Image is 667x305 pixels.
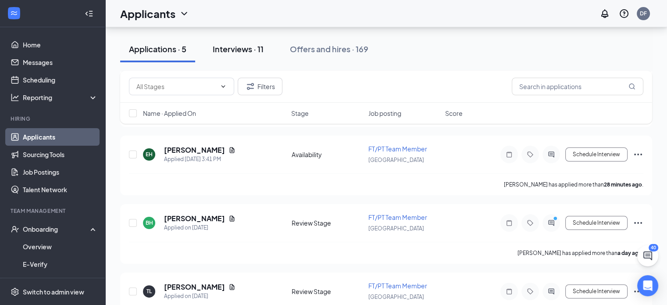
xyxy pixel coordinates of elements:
svg: ActiveChat [546,219,556,226]
a: Overview [23,238,98,255]
svg: Ellipses [633,286,643,297]
div: Hiring [11,115,96,122]
h5: [PERSON_NAME] [164,282,225,292]
a: Sourcing Tools [23,146,98,163]
svg: ActiveChat [546,151,556,158]
a: Job Postings [23,163,98,181]
span: Name · Applied On [143,109,196,118]
span: Score [445,109,463,118]
span: [GEOGRAPHIC_DATA] [368,225,424,232]
a: Messages [23,54,98,71]
svg: QuestionInfo [619,8,629,19]
div: TL [146,287,152,295]
span: [GEOGRAPHIC_DATA] [368,157,424,163]
a: Talent Network [23,181,98,198]
svg: ChevronDown [220,83,227,90]
div: Open Intercom Messenger [637,275,658,296]
button: ChatActive [637,245,658,266]
b: a day ago [617,250,642,256]
svg: Document [228,283,235,291]
div: Team Management [11,207,96,215]
button: Filter Filters [238,78,282,95]
div: Review Stage [292,219,363,227]
p: [PERSON_NAME] has applied more than . [504,181,643,188]
svg: ChevronDown [179,8,189,19]
div: DF [640,10,647,17]
svg: Note [504,288,514,295]
div: EH [146,151,153,158]
span: Job posting [368,109,401,118]
svg: Tag [525,288,535,295]
button: Schedule Interview [565,284,628,298]
div: Onboarding [23,225,90,233]
input: All Stages [136,82,216,91]
div: Reporting [23,93,98,102]
a: Scheduling [23,71,98,89]
div: 40 [649,244,658,251]
div: Switch to admin view [23,287,84,296]
div: Applications · 5 [129,43,186,54]
svg: Ellipses [633,218,643,228]
button: Schedule Interview [565,216,628,230]
svg: WorkstreamLogo [10,9,18,18]
div: Review Stage [292,287,363,296]
span: FT/PT Team Member [368,213,427,221]
button: Schedule Interview [565,147,628,161]
span: FT/PT Team Member [368,145,427,153]
h5: [PERSON_NAME] [164,145,225,155]
a: Applicants [23,128,98,146]
span: [GEOGRAPHIC_DATA] [368,294,424,300]
input: Search in applications [512,78,643,95]
svg: Settings [11,287,19,296]
svg: Note [504,219,514,226]
svg: Tag [525,219,535,226]
div: Offers and hires · 169 [290,43,368,54]
a: Onboarding Documents [23,273,98,291]
div: Interviews · 11 [213,43,264,54]
a: Home [23,36,98,54]
h5: [PERSON_NAME] [164,214,225,223]
svg: Document [228,147,235,154]
div: Applied on [DATE] [164,223,235,232]
div: BH [146,219,153,226]
svg: ActiveChat [546,288,556,295]
a: E-Verify [23,255,98,273]
p: [PERSON_NAME] has applied more than . [517,249,643,257]
b: 28 minutes ago [604,181,642,188]
svg: PrimaryDot [551,216,562,223]
svg: Filter [245,81,256,92]
svg: UserCheck [11,225,19,233]
h1: Applicants [120,6,175,21]
svg: Notifications [599,8,610,19]
svg: Note [504,151,514,158]
div: Applied on [DATE] [164,292,235,301]
div: Applied [DATE] 3:41 PM [164,155,235,164]
span: Stage [291,109,309,118]
svg: Document [228,215,235,222]
svg: MagnifyingGlass [628,83,635,90]
svg: Tag [525,151,535,158]
svg: Collapse [85,9,93,18]
svg: Analysis [11,93,19,102]
svg: Ellipses [633,149,643,160]
svg: ChatActive [642,251,653,261]
div: Availability [292,150,363,159]
span: FT/PT Team Member [368,282,427,290]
